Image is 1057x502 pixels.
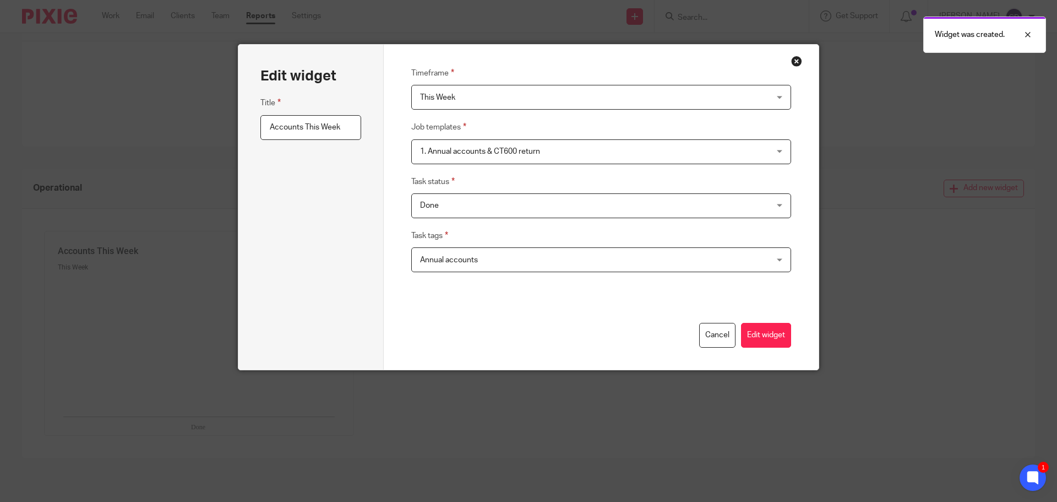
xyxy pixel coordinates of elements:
span: This Week [420,94,455,101]
label: Job templates [411,121,466,133]
label: Title [260,96,281,109]
span: Annual accounts [420,256,478,264]
input: Enter widget title [260,115,361,140]
button: Close modal [791,56,802,67]
p: Widget was created. [935,29,1005,40]
span: Done [420,202,439,209]
h2: Edit widget [260,67,336,85]
span: 1. Annual accounts & CT600 return [420,148,540,155]
button: Cancel [699,323,735,348]
div: 1 [1038,462,1049,473]
label: Task tags [411,229,448,242]
label: Task status [411,175,455,188]
label: Timeframe [411,67,454,79]
button: Edit widget [741,323,791,348]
